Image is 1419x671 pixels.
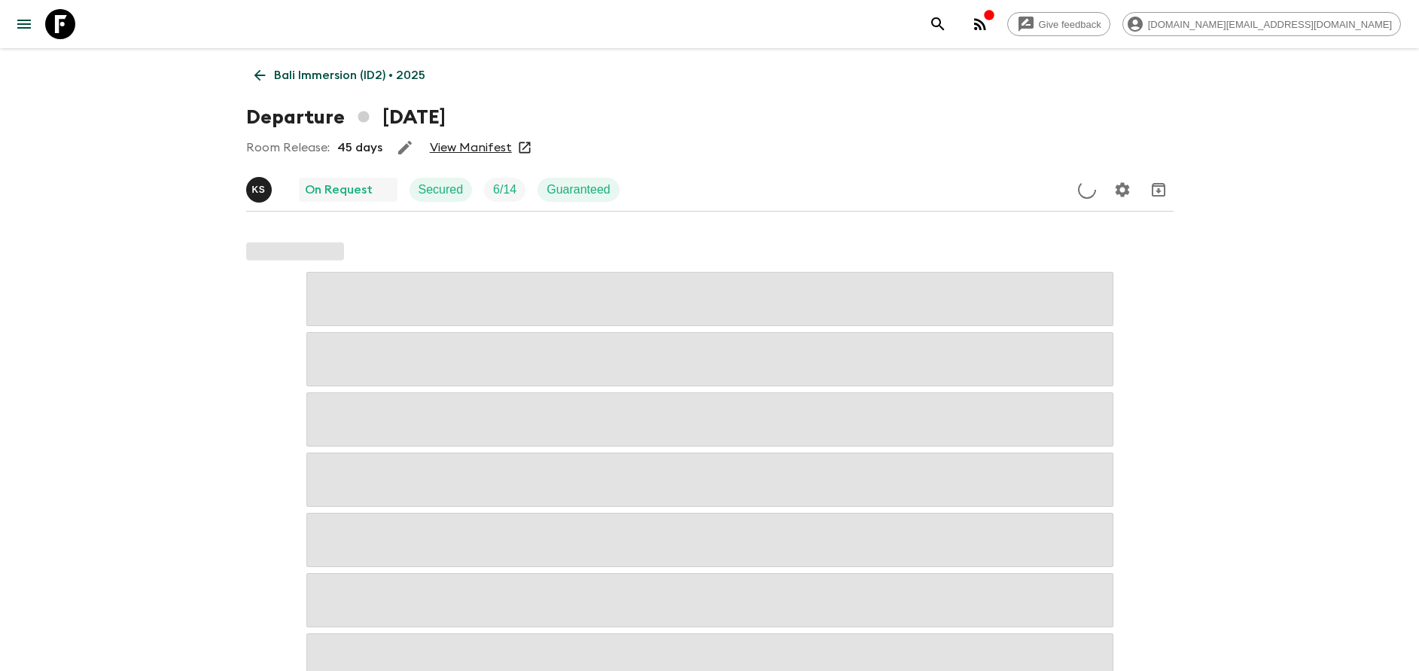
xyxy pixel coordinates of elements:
[430,140,512,155] a: View Manifest
[246,60,434,90] a: Bali Immersion (ID2) • 2025
[246,181,275,194] span: Ketut Sunarka
[1072,175,1102,205] button: Update Price, Early Bird Discount and Costs
[246,139,330,157] p: Room Release:
[246,102,446,133] h1: Departure [DATE]
[1107,175,1137,205] button: Settings
[1007,12,1110,36] a: Give feedback
[305,181,373,199] p: On Request
[1122,12,1401,36] div: [DOMAIN_NAME][EMAIL_ADDRESS][DOMAIN_NAME]
[923,9,953,39] button: search adventures
[9,9,39,39] button: menu
[246,177,275,203] button: KS
[274,66,425,84] p: Bali Immersion (ID2) • 2025
[419,181,464,199] p: Secured
[1140,19,1400,30] span: [DOMAIN_NAME][EMAIL_ADDRESS][DOMAIN_NAME]
[252,184,266,196] p: K S
[484,178,525,202] div: Trip Fill
[1143,175,1174,205] button: Archive (Completed, Cancelled or Unsynced Departures only)
[337,139,382,157] p: 45 days
[547,181,611,199] p: Guaranteed
[493,181,516,199] p: 6 / 14
[1031,19,1110,30] span: Give feedback
[410,178,473,202] div: Secured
